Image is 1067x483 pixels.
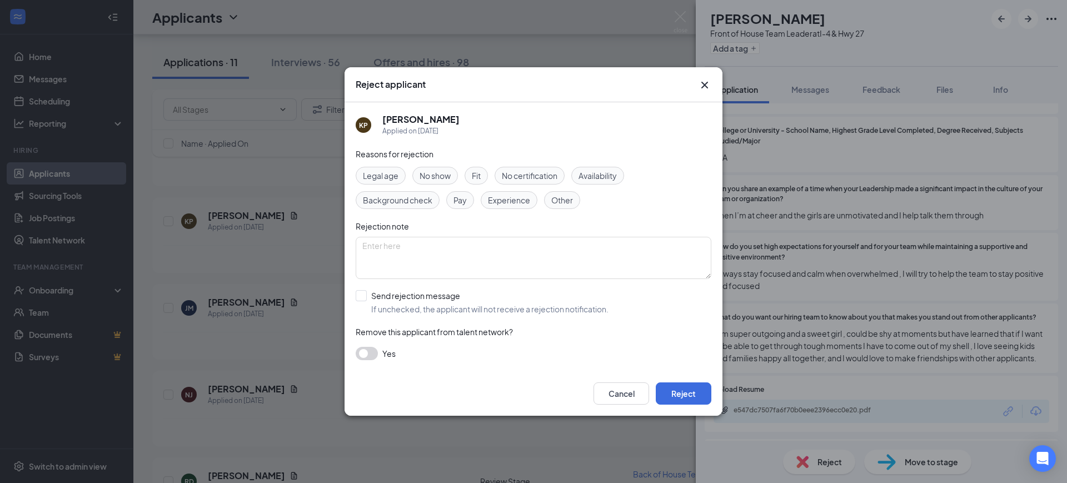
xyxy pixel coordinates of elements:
[698,78,711,92] button: Close
[420,170,451,182] span: No show
[363,194,432,206] span: Background check
[698,78,711,92] svg: Cross
[356,78,426,91] h3: Reject applicant
[594,382,649,405] button: Cancel
[382,126,460,137] div: Applied on [DATE]
[551,194,573,206] span: Other
[382,347,396,360] span: Yes
[356,327,513,337] span: Remove this applicant from talent network?
[656,382,711,405] button: Reject
[359,121,368,130] div: KP
[1029,445,1056,472] div: Open Intercom Messenger
[502,170,557,182] span: No certification
[579,170,617,182] span: Availability
[453,194,467,206] span: Pay
[356,149,433,159] span: Reasons for rejection
[472,170,481,182] span: Fit
[363,170,398,182] span: Legal age
[356,221,409,231] span: Rejection note
[382,113,460,126] h5: [PERSON_NAME]
[488,194,530,206] span: Experience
